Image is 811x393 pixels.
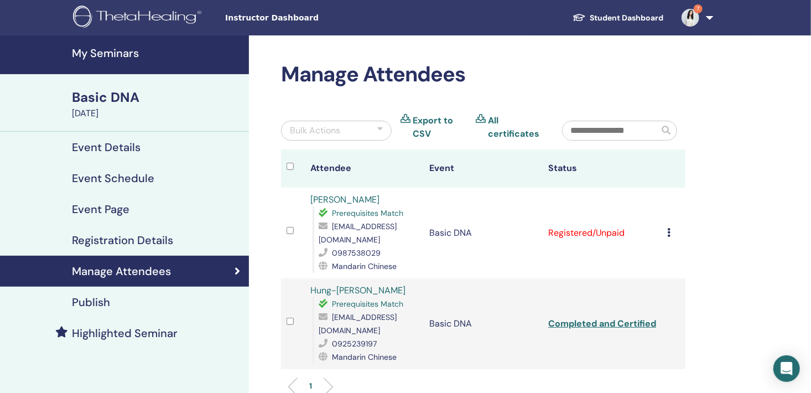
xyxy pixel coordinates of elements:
[488,114,545,141] a: All certificates
[573,13,586,22] img: graduation-cap-white.svg
[548,318,656,329] a: Completed and Certified
[72,265,171,278] h4: Manage Attendees
[694,4,703,13] span: 7
[319,312,397,335] span: [EMAIL_ADDRESS][DOMAIN_NAME]
[332,339,377,349] span: 0925239197
[72,296,110,309] h4: Publish
[281,62,685,87] h2: Manage Attendees
[310,285,405,296] a: Hung-[PERSON_NAME]
[682,9,699,27] img: default.jpg
[73,6,205,30] img: logo.png
[332,261,397,271] span: Mandarin Chinese
[310,194,379,205] a: [PERSON_NAME]
[564,8,673,28] a: Student Dashboard
[72,203,129,216] h4: Event Page
[332,299,403,309] span: Prerequisites Match
[332,352,397,362] span: Mandarin Chinese
[424,188,543,278] td: Basic DNA
[72,107,242,120] div: [DATE]
[305,149,424,188] th: Attendee
[72,172,154,185] h4: Event Schedule
[424,278,543,369] td: Basic DNA
[543,149,662,188] th: Status
[309,380,312,392] p: 1
[332,248,381,258] span: 0987538029
[413,114,467,141] a: Export to CSV
[424,149,543,188] th: Event
[72,88,242,107] div: Basic DNA
[225,12,391,24] span: Instructor Dashboard
[72,234,173,247] h4: Registration Details
[290,124,340,137] div: Bulk Actions
[332,208,403,218] span: Prerequisites Match
[319,221,397,245] span: [EMAIL_ADDRESS][DOMAIN_NAME]
[72,141,141,154] h4: Event Details
[773,355,800,382] div: Open Intercom Messenger
[72,46,242,60] h4: My Seminars
[72,327,178,340] h4: Highlighted Seminar
[65,88,249,120] a: Basic DNA[DATE]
